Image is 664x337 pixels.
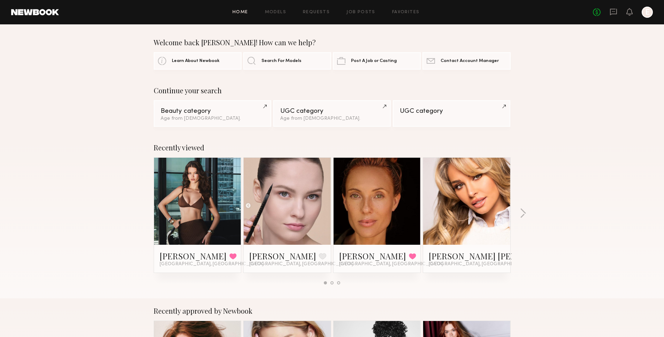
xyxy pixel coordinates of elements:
[249,250,316,261] a: [PERSON_NAME]
[154,86,511,95] div: Continue your search
[232,10,248,15] a: Home
[339,250,406,261] a: [PERSON_NAME]
[172,59,220,63] span: Learn About Newbook
[333,52,421,70] a: Post A Job or Casting
[265,10,286,15] a: Models
[154,307,511,315] div: Recently approved by Newbook
[393,100,510,127] a: UGC category
[273,100,391,127] a: UGC categoryAge from [DEMOGRAPHIC_DATA].
[642,7,653,18] a: E
[154,38,511,47] div: Welcome back [PERSON_NAME]! How can we help?
[339,261,443,267] span: [GEOGRAPHIC_DATA], [GEOGRAPHIC_DATA]
[154,143,511,152] div: Recently viewed
[429,250,565,261] a: [PERSON_NAME] [PERSON_NAME]
[429,261,533,267] span: [GEOGRAPHIC_DATA], [GEOGRAPHIC_DATA]
[280,116,384,121] div: Age from [DEMOGRAPHIC_DATA].
[154,52,242,70] a: Learn About Newbook
[160,261,264,267] span: [GEOGRAPHIC_DATA], [GEOGRAPHIC_DATA]
[160,250,227,261] a: [PERSON_NAME]
[392,10,420,15] a: Favorites
[154,100,271,127] a: Beauty categoryAge from [DEMOGRAPHIC_DATA].
[161,116,264,121] div: Age from [DEMOGRAPHIC_DATA].
[249,261,353,267] span: [GEOGRAPHIC_DATA], [GEOGRAPHIC_DATA]
[422,52,510,70] a: Contact Account Manager
[351,59,397,63] span: Post A Job or Casting
[346,10,375,15] a: Job Posts
[303,10,330,15] a: Requests
[400,108,503,115] div: UGC category
[441,59,499,63] span: Contact Account Manager
[280,108,384,115] div: UGC category
[161,108,264,115] div: Beauty category
[261,59,302,63] span: Search For Models
[243,52,331,70] a: Search For Models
